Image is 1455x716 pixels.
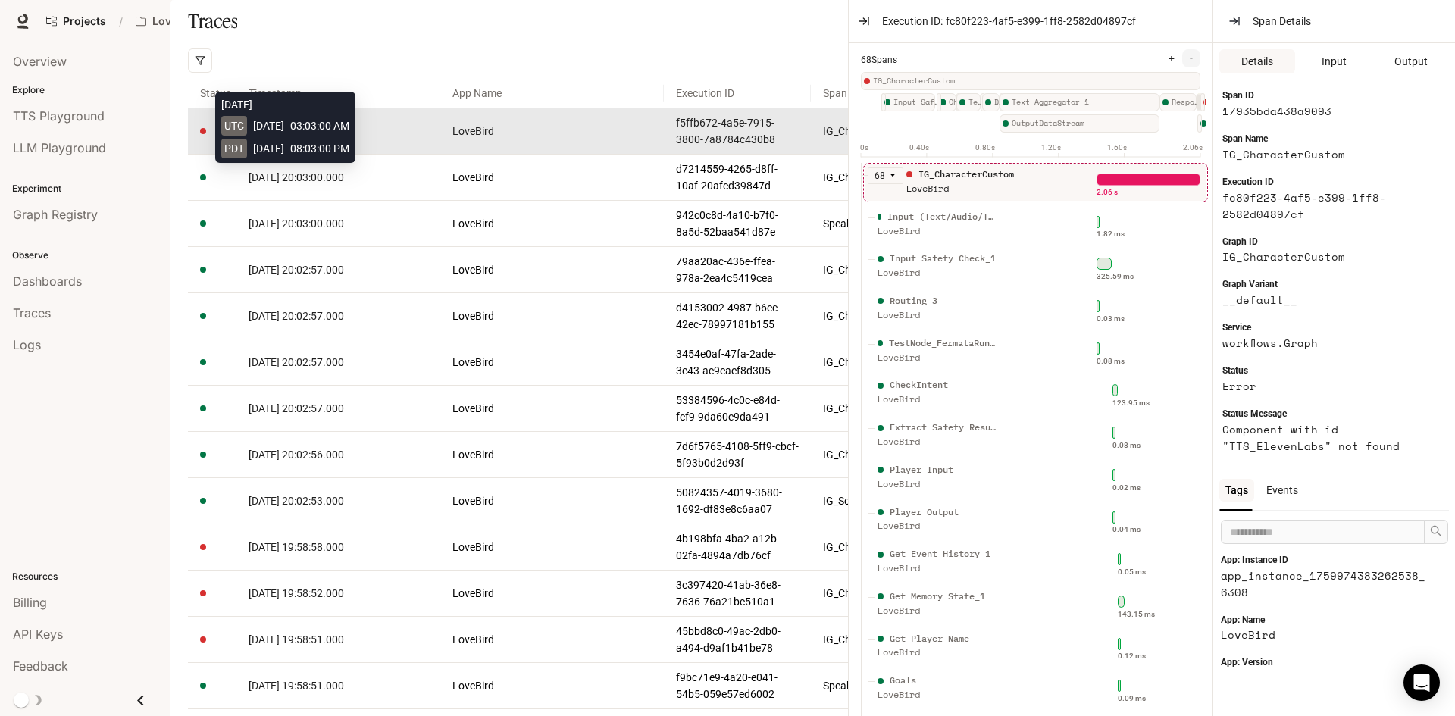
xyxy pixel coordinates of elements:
span: search [1430,525,1442,537]
article: Error [1222,378,1428,395]
a: [DATE] 20:02:57.000 [249,400,427,417]
article: 17935bda438a9093 [1222,103,1428,120]
div: Get Player Name LoveBird [875,632,999,670]
div: LoveBird [878,392,999,407]
div: Extract Safety Result LoveBird [875,421,999,458]
div: Get Player Name [890,632,969,646]
a: IG_CharacterCustom [823,123,1002,139]
a: 7d6f5765-4108-5ff9-cbcf-5f93b0d2d93f [676,438,799,471]
a: Speaker Selection [823,215,1002,232]
div: Input Safety Check_1 [881,93,935,111]
span: Graph Variant [1222,277,1278,292]
div: CheckIntent [890,378,948,392]
article: Component with id "TTS_ElevenLabs" not found [1222,421,1428,455]
article: 68 [875,169,885,183]
a: LoveBird [452,261,652,278]
div: TTS ElevenLabs [1200,93,1205,111]
a: Speaker Selection [823,677,1002,694]
div: LoveBird [878,519,999,533]
text: 0s [860,143,868,152]
div: Events [1260,479,1304,502]
a: [DATE] 20:02:57.000 [249,354,427,371]
span: Status [188,73,236,114]
div: 0.08 ms [1112,439,1141,452]
div: 325.59 ms [1097,270,1134,283]
a: IG_CharacterCustom [823,169,1002,186]
div: Text Chunking [1197,93,1202,111]
button: Open workspace menu [129,6,252,36]
span: Status [1222,364,1248,378]
div: LoveBird [878,646,999,660]
a: [DATE] 20:03:00.000 [249,215,427,232]
a: 53384596-4c0c-e84d-fcf9-9da60e9da491 [676,392,799,425]
button: Input [1297,49,1372,73]
span: [DATE] 20:02:57.000 [249,264,344,276]
span: 08:03:00 PM [290,140,349,157]
a: LoveBird [452,631,652,648]
a: LoveBird [452,446,652,463]
h1: Traces [188,6,237,36]
span: UTC [221,116,247,136]
text: 0.80s [975,143,995,152]
span: Execution ID [664,73,811,114]
span: [DATE] 20:02:57.000 [249,356,344,368]
article: app_instance_1759974383262538_6308 [1221,567,1431,601]
span: [DATE] 20:03:00.000 [249,171,344,183]
span: TestNode_PrintTextData [968,96,986,108]
article: IG_CharacterCustom [1222,146,1428,163]
div: 0.09 ms [1118,693,1146,705]
span: [DATE] 20:02:53.000 [249,495,344,507]
a: f9bc71e9-4a20-e041-54b5-059e57ed6002 [676,669,799,702]
div: LoveBird [878,224,999,239]
span: [DATE] 19:58:51.000 [249,633,344,646]
button: Execution ID:fc80f223-4af5-e399-1ff8-2582d04897cf [876,9,1160,33]
a: 3c397420-41ab-36e8-7636-76a21bc510a1 [676,577,799,610]
text: 1.60s [1107,143,1127,152]
span: App: Version [1221,655,1273,670]
div: Get Memory State_1 [890,589,985,604]
a: IG_CharacterCustom [823,400,1002,417]
article: IG_CharacterCustom [1222,249,1428,265]
div: Player Input [890,463,953,477]
span: App Name [440,73,664,114]
div: LoveBird [878,266,999,280]
div: LLMResponse To TextStream [1000,93,1004,111]
a: 45bbd8c0-49ac-2db0-a494-d9af1b41be78 [676,623,799,656]
a: [DATE] 20:02:53.000 [249,492,427,509]
a: LoveBird [452,539,652,555]
span: IG_CharacterCustom [873,75,1200,87]
a: d4153002-4987-b6ec-42ec-78997181b155 [676,299,799,333]
a: IG_CharacterCustom [823,631,1002,648]
text: 2.06s [1183,143,1203,152]
div: LoveBird [878,308,999,323]
a: LoveBird [452,123,652,139]
span: [DATE] 20:02:57.000 [249,310,344,322]
span: Output [1394,53,1428,70]
div: 143.15 ms [1118,608,1155,621]
a: [DATE] 20:03:00.000 [249,169,427,186]
a: LoveBird [452,400,652,417]
a: [DATE] 20:02:57.000 [249,261,427,278]
div: Input Safety Check_1 LoveBird [875,252,999,289]
div: Get Memory State_1 LoveBird [875,589,999,627]
span: [DATE] 20:03:00.000 [249,217,344,230]
div: TestNode_FermataRuntime [889,336,999,351]
article: workflows.Graph [1222,335,1428,352]
div: 2.06 s [1097,186,1118,199]
div: Input (Text/Audio/Trigger/Action) [887,210,999,224]
button: - [1182,49,1200,67]
div: Tags [1219,479,1254,502]
span: [DATE] 19:58:52.000 [249,587,344,599]
div: Goals [890,674,916,688]
a: LoveBird [452,308,652,324]
div: 0.04 ms [1112,524,1141,536]
div: Text Chunk Processor [1199,93,1203,111]
span: Input Safety Check_1 [893,96,941,108]
div: Input (Text/Audio/Trigger/Action) LoveBird [875,210,999,248]
span: + [1169,53,1175,64]
div: OutputDataStream [1197,114,1202,133]
p: Love Bird Cam [152,15,228,28]
article: fc80f223-4af5-e399-1ff8-2582d04897cf [1222,189,1428,223]
div: 1.82 ms [1097,228,1125,240]
span: Span Name [811,73,1014,114]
